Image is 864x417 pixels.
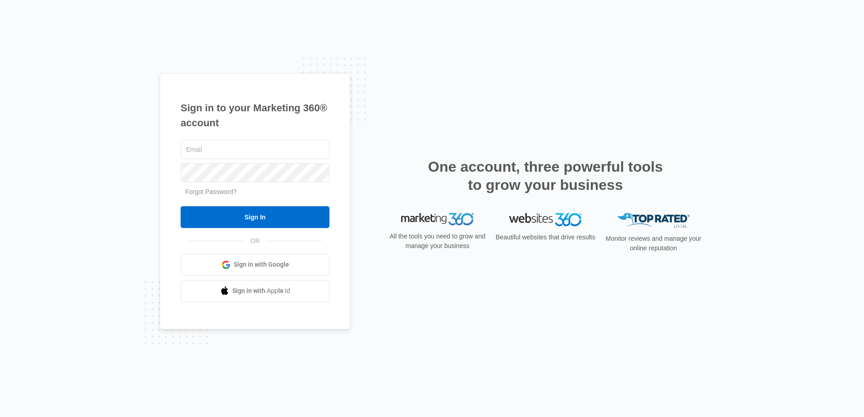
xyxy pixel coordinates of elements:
[617,213,690,228] img: Top Rated Local
[244,236,266,246] span: OR
[181,100,329,130] h1: Sign in to your Marketing 360® account
[185,188,237,195] a: Forgot Password?
[495,233,596,242] p: Beautiful websites that drive results
[234,260,289,269] span: Sign in with Google
[425,158,666,194] h2: One account, three powerful tools to grow your business
[232,286,290,296] span: Sign in with Apple Id
[181,140,329,159] input: Email
[181,254,329,276] a: Sign in with Google
[603,234,704,253] p: Monitor reviews and manage your online reputation
[181,206,329,228] input: Sign In
[401,213,474,226] img: Marketing 360
[509,213,582,226] img: Websites 360
[387,232,488,251] p: All the tools you need to grow and manage your business
[181,280,329,302] a: Sign in with Apple Id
